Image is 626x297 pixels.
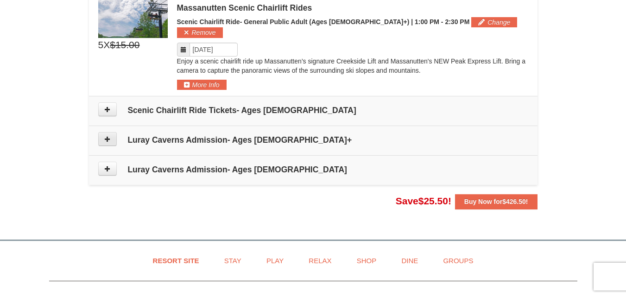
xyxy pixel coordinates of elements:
h4: Luray Caverns Admission- Ages [DEMOGRAPHIC_DATA]+ [98,135,528,145]
a: Dine [390,250,430,271]
a: Shop [345,250,388,271]
span: X [103,38,110,52]
a: Groups [431,250,485,271]
span: $15.00 [110,38,139,52]
span: Scenic Chairlift Ride- General Public Adult (Ages [DEMOGRAPHIC_DATA]+) | 1:00 PM - 2:30 PM [177,18,470,25]
a: Resort Site [141,250,211,271]
span: $25.50 [418,196,448,206]
button: Change [471,17,517,27]
span: $426.50 [502,198,526,205]
div: Massanutten Scenic Chairlift Rides [177,3,528,13]
a: Stay [213,250,253,271]
strong: Buy Now for ! [464,198,528,205]
span: Save ! [396,196,451,206]
p: Enjoy a scenic chairlift ride up Massanutten’s signature Creekside Lift and Massanutten's NEW Pea... [177,57,528,75]
button: Buy Now for$426.50! [455,194,537,209]
span: 5 [98,38,104,52]
button: More Info [177,80,227,90]
a: Relax [297,250,343,271]
h4: Luray Caverns Admission- Ages [DEMOGRAPHIC_DATA] [98,165,528,174]
a: Play [255,250,295,271]
button: Remove [177,27,223,38]
h4: Scenic Chairlift Ride Tickets- Ages [DEMOGRAPHIC_DATA] [98,106,528,115]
